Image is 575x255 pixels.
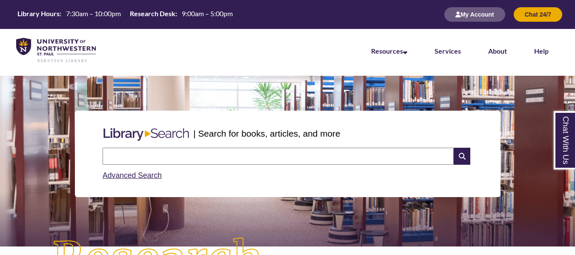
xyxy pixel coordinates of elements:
[371,47,407,55] a: Resources
[66,9,121,17] span: 7:30am – 10:00pm
[454,148,470,165] i: Search
[103,171,162,180] a: Advanced Search
[16,38,96,63] img: UNWSP Library Logo
[488,47,507,55] a: About
[444,11,505,18] a: My Account
[435,47,461,55] a: Services
[514,11,562,18] a: Chat 24/7
[534,47,549,55] a: Help
[193,127,340,140] p: | Search for books, articles, and more
[444,7,505,22] button: My Account
[14,9,236,20] a: Hours Today
[514,7,562,22] button: Chat 24/7
[126,9,178,18] th: Research Desk:
[99,125,193,144] img: Libary Search
[182,9,233,17] span: 9:00am – 5:00pm
[14,9,63,18] th: Library Hours:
